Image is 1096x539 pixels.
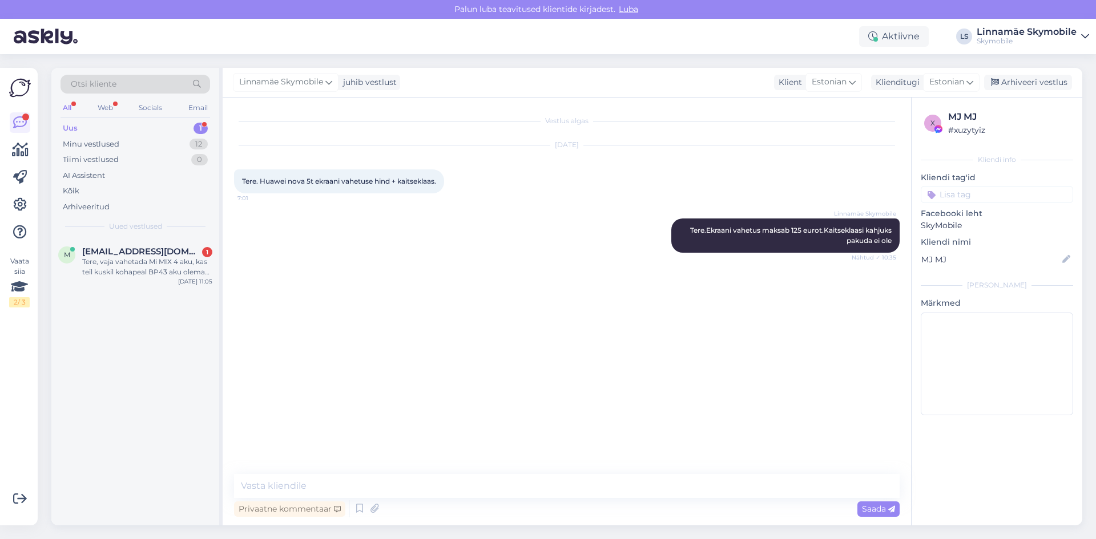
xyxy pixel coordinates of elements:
p: Facebooki leht [921,208,1073,220]
p: Kliendi tag'id [921,172,1073,184]
div: Skymobile [977,37,1077,46]
span: Uued vestlused [109,221,162,232]
div: Minu vestlused [63,139,119,150]
span: Estonian [929,76,964,88]
span: mikk.myyrsepp@gmail.com [82,246,201,257]
div: [DATE] [234,140,900,150]
div: 12 [190,139,208,150]
img: Askly Logo [9,77,31,99]
div: Arhiveeritud [63,201,110,213]
div: Arhiveeri vestlus [984,75,1072,90]
div: Kõik [63,185,79,197]
div: Aktiivne [859,26,929,47]
p: Kliendi nimi [921,236,1073,248]
input: Lisa nimi [921,253,1060,266]
span: Estonian [812,76,847,88]
div: Socials [136,100,164,115]
span: Nähtud ✓ 10:35 [852,253,896,262]
span: Otsi kliente [71,78,116,90]
span: Saada [862,504,895,514]
span: Tere. Huawei nova 5t ekraani vahetuse hind + kaitseklaas. [242,177,436,185]
span: Linnamäe Skymobile [239,76,323,88]
div: juhib vestlust [339,76,397,88]
div: # xuzytyiz [948,124,1070,136]
span: x [930,119,935,127]
div: Klient [774,76,802,88]
div: 0 [191,154,208,165]
p: SkyMobile [921,220,1073,232]
div: [DATE] 11:05 [178,277,212,286]
p: Märkmed [921,297,1073,309]
div: 1 [194,123,208,134]
div: Tere, vaja vahetada Mi MIX 4 aku, kas teil kuskil kohapeal BP43 aku olemas, et saaks kiiresti töö... [82,257,212,277]
div: [PERSON_NAME] [921,280,1073,290]
div: Vestlus algas [234,116,900,126]
span: Tere.Ekraani vahetus maksab 125 eurot.Kaitseklaasi kahjuks pakuda ei ole [690,226,893,245]
div: Tiimi vestlused [63,154,119,165]
div: Klienditugi [871,76,920,88]
div: 1 [202,247,212,257]
span: Luba [615,4,642,14]
div: MJ MJ [948,110,1070,124]
div: Web [95,100,115,115]
div: Vaata siia [9,256,30,307]
input: Lisa tag [921,186,1073,203]
span: Linnamäe Skymobile [834,209,896,218]
div: AI Assistent [63,170,105,181]
div: Privaatne kommentaar [234,501,345,517]
div: 2 / 3 [9,297,30,307]
div: All [61,100,74,115]
div: Email [186,100,210,115]
a: Linnamäe SkymobileSkymobile [977,27,1089,46]
div: Kliendi info [921,155,1073,165]
div: Uus [63,123,78,134]
span: 7:01 [237,194,280,202]
div: Linnamäe Skymobile [977,27,1077,37]
span: m [64,250,70,259]
div: LS [956,29,972,44]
